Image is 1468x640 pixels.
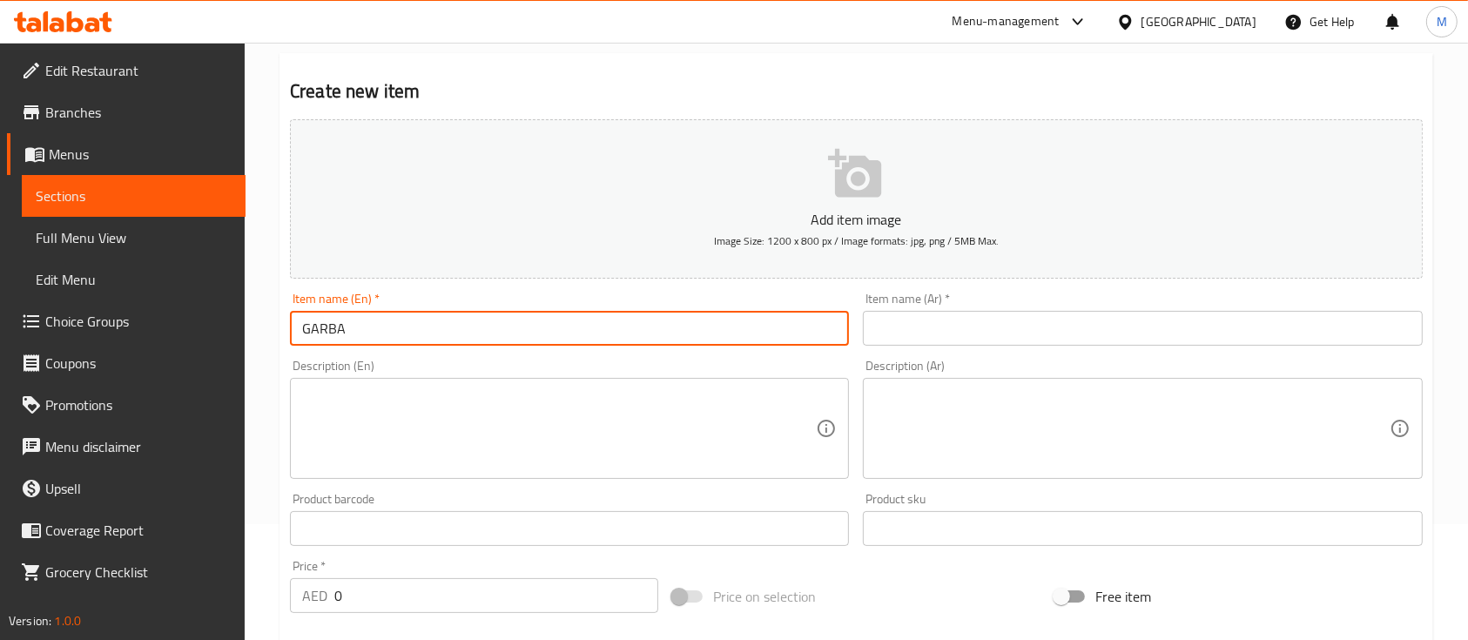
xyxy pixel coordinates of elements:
[302,585,327,606] p: AED
[45,478,232,499] span: Upsell
[7,342,246,384] a: Coupons
[45,311,232,332] span: Choice Groups
[7,551,246,593] a: Grocery Checklist
[1437,12,1447,31] span: M
[45,394,232,415] span: Promotions
[1095,586,1151,607] span: Free item
[7,509,246,551] a: Coverage Report
[714,231,999,251] span: Image Size: 1200 x 800 px / Image formats: jpg, png / 5MB Max.
[7,468,246,509] a: Upsell
[1141,12,1256,31] div: [GEOGRAPHIC_DATA]
[290,119,1423,279] button: Add item imageImage Size: 1200 x 800 px / Image formats: jpg, png / 5MB Max.
[7,300,246,342] a: Choice Groups
[22,217,246,259] a: Full Menu View
[953,11,1060,32] div: Menu-management
[7,133,246,175] a: Menus
[22,175,246,217] a: Sections
[317,209,1396,230] p: Add item image
[22,259,246,300] a: Edit Menu
[45,436,232,457] span: Menu disclaimer
[36,269,232,290] span: Edit Menu
[334,578,658,613] input: Please enter price
[290,511,849,546] input: Please enter product barcode
[45,520,232,541] span: Coverage Report
[7,91,246,133] a: Branches
[7,426,246,468] a: Menu disclaimer
[45,353,232,374] span: Coupons
[290,78,1423,104] h2: Create new item
[7,384,246,426] a: Promotions
[713,586,816,607] span: Price on selection
[36,185,232,206] span: Sections
[49,144,232,165] span: Menus
[9,610,51,632] span: Version:
[863,511,1422,546] input: Please enter product sku
[45,562,232,583] span: Grocery Checklist
[54,610,81,632] span: 1.0.0
[36,227,232,248] span: Full Menu View
[45,102,232,123] span: Branches
[290,311,849,346] input: Enter name En
[863,311,1422,346] input: Enter name Ar
[7,50,246,91] a: Edit Restaurant
[45,60,232,81] span: Edit Restaurant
